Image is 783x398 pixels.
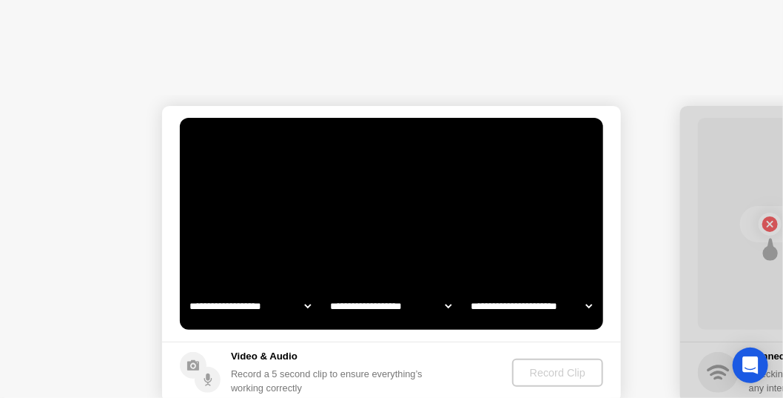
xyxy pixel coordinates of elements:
select: Available cameras [187,291,314,321]
select: Available microphones [468,291,595,321]
button: Record Clip [512,359,603,387]
select: Available speakers [328,291,454,321]
div: Record Clip [518,367,597,379]
div: Open Intercom Messenger [733,348,768,383]
h5: Video & Audio [231,349,429,364]
div: Record a 5 second clip to ensure everything’s working correctly [231,367,429,395]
